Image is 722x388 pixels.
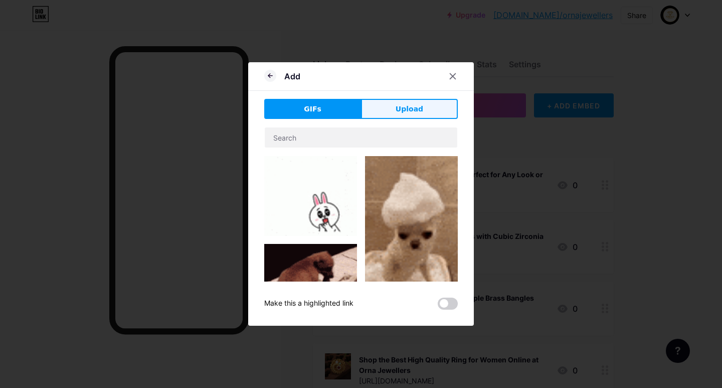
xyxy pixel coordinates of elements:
[264,99,361,119] button: GIFs
[396,104,423,114] span: Upload
[361,99,458,119] button: Upload
[365,156,458,322] img: Gihpy
[264,298,353,310] div: Make this a highlighted link
[264,244,357,328] img: Gihpy
[304,104,321,114] span: GIFs
[264,156,357,236] img: Gihpy
[265,127,457,148] input: Search
[284,70,300,82] div: Add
